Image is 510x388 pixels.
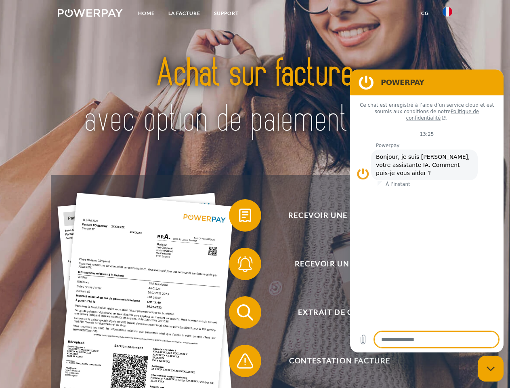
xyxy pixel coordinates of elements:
[229,199,439,232] button: Recevoir une facture ?
[229,296,439,329] button: Extrait de compte
[207,6,246,21] a: Support
[235,254,255,274] img: qb_bell.svg
[241,296,439,329] span: Extrait de compte
[229,248,439,280] button: Recevoir un rappel?
[131,6,162,21] a: Home
[241,248,439,280] span: Recevoir un rappel?
[235,205,255,226] img: qb_bill.svg
[235,302,255,323] img: qb_search.svg
[478,356,504,382] iframe: Bouton de lancement de la fenêtre de messagerie, conversation en cours
[162,6,207,21] a: LA FACTURE
[235,351,255,371] img: qb_warning.svg
[350,70,504,352] iframe: Fenêtre de messagerie
[58,9,123,17] img: logo-powerpay-white.svg
[77,39,433,155] img: title-powerpay_fr.svg
[414,6,436,21] a: CG
[241,199,439,232] span: Recevoir une facture ?
[241,345,439,377] span: Contestation Facture
[229,345,439,377] button: Contestation Facture
[443,7,452,17] img: fr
